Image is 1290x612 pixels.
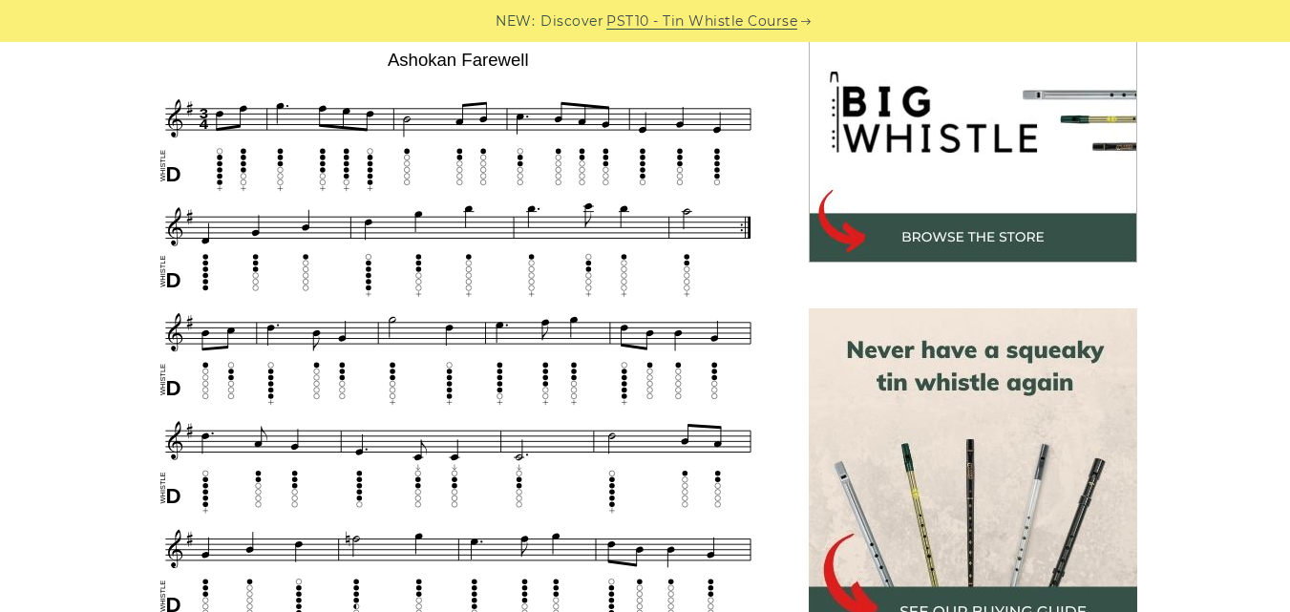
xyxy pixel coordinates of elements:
span: NEW: [496,11,535,32]
span: Discover [540,11,603,32]
a: PST10 - Tin Whistle Course [606,11,797,32]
